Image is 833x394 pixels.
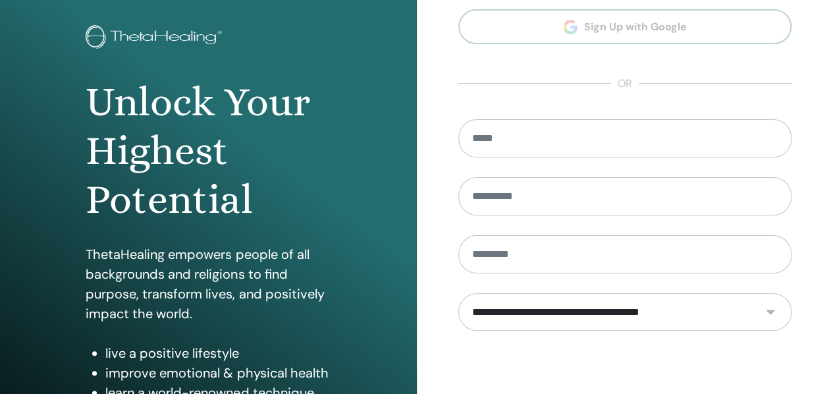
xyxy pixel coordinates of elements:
p: ThetaHealing empowers people of all backgrounds and religions to find purpose, transform lives, a... [86,244,331,324]
li: improve emotional & physical health [105,363,331,383]
li: live a positive lifestyle [105,343,331,363]
h1: Unlock Your Highest Potential [86,78,331,225]
span: or [611,76,639,92]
